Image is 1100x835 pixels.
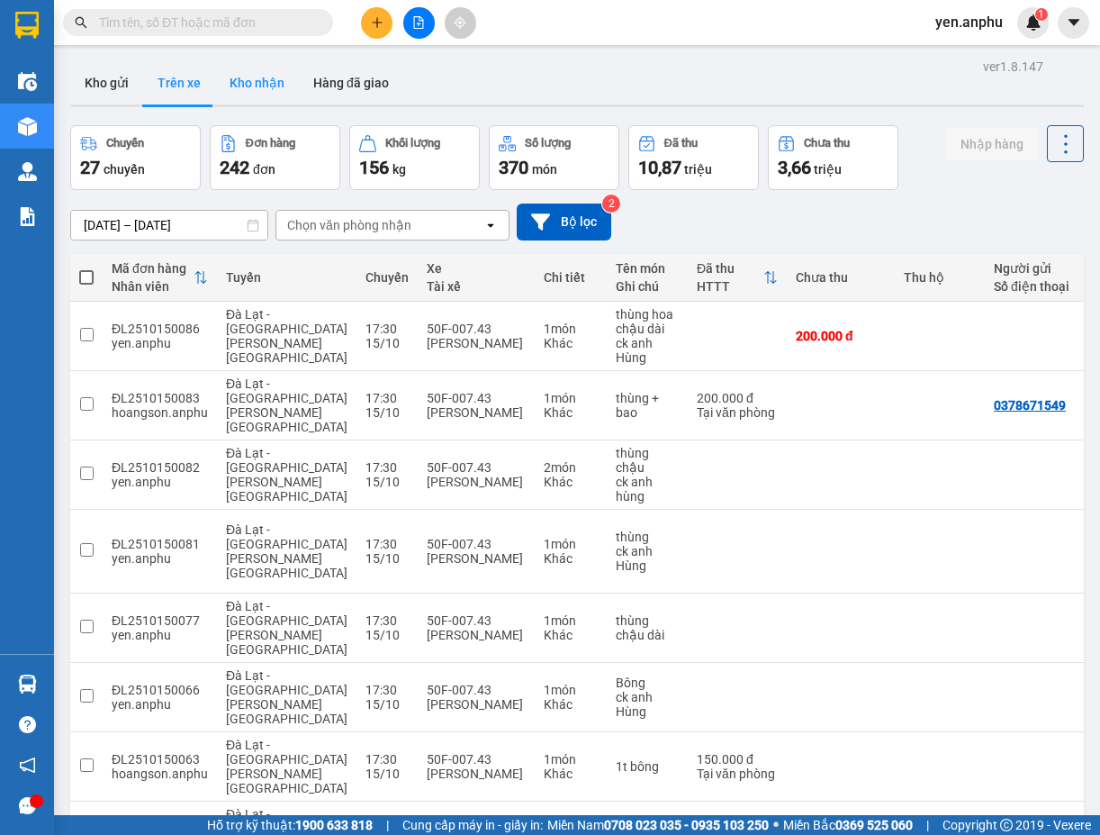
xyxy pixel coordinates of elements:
div: 17:30 [365,537,409,551]
div: HTTT [697,279,763,294]
span: 242 [220,157,249,178]
div: 1 món [544,752,598,767]
div: 50F-007.43 [427,322,526,336]
div: 1 món [544,391,598,405]
div: yen.anphu [112,551,208,566]
div: 17:30 [365,752,409,767]
button: Đơn hàng242đơn [210,125,340,190]
th: Toggle SortBy [103,254,217,302]
strong: 0369 525 060 [835,818,913,832]
div: Tài xế [427,279,526,294]
div: 1 món [544,683,598,697]
span: Hỗ trợ kỹ thuật: [207,815,373,835]
span: món [532,162,557,177]
span: search [75,16,87,29]
div: Đã thu [697,261,763,276]
div: Chuyến [106,137,144,150]
div: Khác [544,405,598,420]
span: 27 [80,157,100,178]
div: thùng chậu dài [616,613,679,642]
div: 50F-007.43 [427,613,526,628]
div: thùng hoa chậu dài [616,307,679,336]
img: warehouse-icon [18,72,37,91]
img: logo-vxr [15,12,39,39]
strong: 0708 023 035 - 0935 103 250 [604,818,769,832]
div: yen.anphu [112,336,208,350]
div: 15/10 [365,336,409,350]
div: 50F-007.43 [427,537,526,551]
button: Chưa thu3,66 triệu [768,125,898,190]
div: Khác [544,336,598,350]
img: warehouse-icon [18,117,37,136]
div: [PERSON_NAME] [427,628,526,642]
div: ck anh Hùng [616,544,679,573]
div: 17:30 [365,683,409,697]
span: Miền Bắc [783,815,913,835]
button: Khối lượng156kg [349,125,480,190]
div: ĐL2510150077 [112,613,208,628]
span: 156 [359,157,389,178]
div: 50F-007.43 [427,460,526,475]
div: Bông [616,676,679,690]
div: hoangson.anphu [112,767,208,781]
button: file-add [403,7,435,39]
div: 1t bông [616,759,679,774]
div: 15/10 [365,697,409,712]
span: aim [454,16,466,29]
span: yen.anphu [921,11,1017,33]
div: Số lượng [525,137,571,150]
span: triệu [684,162,712,177]
button: Trên xe [143,61,215,104]
div: Chưa thu [796,270,886,285]
div: thùng [616,530,679,544]
div: Khác [544,628,598,642]
input: Select a date range. [71,211,267,240]
button: caret-down [1058,7,1089,39]
div: Khác [544,697,598,712]
span: Miền Nam [547,815,769,835]
div: Xe [427,261,526,276]
span: triệu [814,162,842,177]
span: | [386,815,389,835]
div: ĐL2510150081 [112,537,208,551]
button: Chuyến27chuyến [70,125,201,190]
div: Số điện thoại [994,279,1075,294]
div: Chưa thu [804,137,850,150]
span: notification [19,757,36,774]
span: message [19,797,36,814]
span: ⚪️ [773,821,779,829]
div: 15/10 [365,405,409,420]
div: Tại văn phòng [697,767,778,781]
div: 200.000 đ [697,391,778,405]
div: ĐL2510150086 [112,322,208,336]
button: Kho gửi [70,61,143,104]
img: icon-new-feature [1025,14,1041,31]
span: 3,66 [778,157,811,178]
img: warehouse-icon [18,675,37,694]
div: Tại văn phòng [697,405,778,420]
div: [PERSON_NAME] [427,336,526,350]
div: Khác [544,475,598,489]
sup: 2 [602,195,620,213]
span: Cung cấp máy in - giấy in: [402,815,543,835]
span: 1 [1038,8,1044,21]
input: Tìm tên, số ĐT hoặc mã đơn [99,13,311,32]
span: 370 [499,157,528,178]
div: yen.anphu [112,628,208,642]
div: 17:30 [365,391,409,405]
div: 15/10 [365,628,409,642]
img: warehouse-icon [18,162,37,181]
div: 15/10 [365,475,409,489]
div: ĐL2510150082 [112,460,208,475]
div: 2 món [544,460,598,475]
span: Đà Lạt - [GEOGRAPHIC_DATA][PERSON_NAME][GEOGRAPHIC_DATA] [226,377,347,434]
div: [PERSON_NAME] [427,767,526,781]
div: 50F-007.43 [427,752,526,767]
div: 0378671549 [994,398,1066,413]
div: ĐL2510150066 [112,683,208,697]
div: ck anh Hùng [616,336,679,365]
div: thùng + bao [616,391,679,420]
div: ĐL2510150063 [112,752,208,767]
div: [PERSON_NAME] [427,697,526,712]
div: 50F-007.43 [427,391,526,405]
